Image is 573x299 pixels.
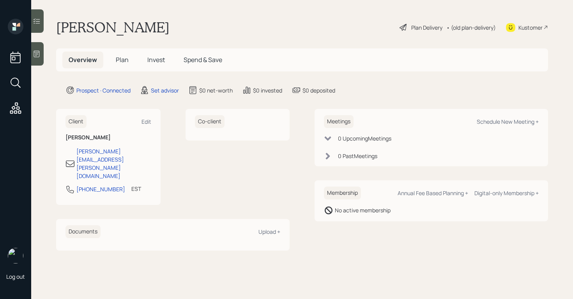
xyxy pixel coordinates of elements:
h6: Documents [65,225,101,238]
div: Plan Delivery [411,23,442,32]
div: • (old plan-delivery) [446,23,496,32]
div: EST [131,185,141,193]
div: Prospect · Connected [76,86,131,94]
div: [PERSON_NAME][EMAIL_ADDRESS][PERSON_NAME][DOMAIN_NAME] [76,147,151,180]
span: Invest [147,55,165,64]
div: Set advisor [151,86,179,94]
img: retirable_logo.png [8,248,23,263]
div: No active membership [335,206,391,214]
div: Upload + [258,228,280,235]
div: $0 net-worth [199,86,233,94]
span: Plan [116,55,129,64]
span: Spend & Save [184,55,222,64]
h6: Co-client [195,115,225,128]
div: 0 Past Meeting s [338,152,377,160]
div: Annual Fee Based Planning + [398,189,468,197]
h6: Meetings [324,115,354,128]
h6: Client [65,115,87,128]
h1: [PERSON_NAME] [56,19,170,36]
h6: [PERSON_NAME] [65,134,151,141]
div: Kustomer [518,23,543,32]
h6: Membership [324,187,361,199]
div: $0 deposited [302,86,335,94]
div: [PHONE_NUMBER] [76,185,125,193]
span: Overview [69,55,97,64]
div: Schedule New Meeting + [477,118,539,125]
div: 0 Upcoming Meeting s [338,134,391,142]
div: Edit [141,118,151,125]
div: $0 invested [253,86,282,94]
div: Digital-only Membership + [474,189,539,197]
div: Log out [6,273,25,280]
